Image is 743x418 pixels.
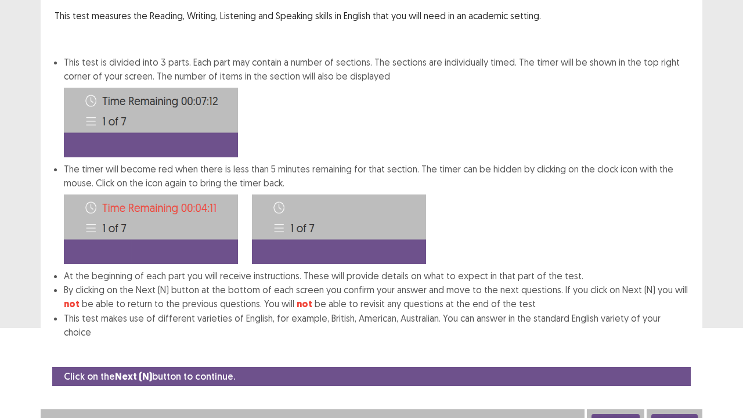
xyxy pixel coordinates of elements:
p: Click on the button to continue. [64,369,235,384]
li: The timer will become red when there is less than 5 minutes remaining for that section. The timer... [64,162,688,269]
li: At the beginning of each part you will receive instructions. These will provide details on what t... [64,269,688,283]
p: This test measures the Reading, Writing, Listening and Speaking skills in English that you will n... [55,9,688,23]
strong: not [297,298,312,310]
li: By clicking on the Next (N) button at the bottom of each screen you confirm your answer and move ... [64,283,688,311]
strong: not [64,298,80,310]
li: This test is divided into 3 parts. Each part may contain a number of sections. The sections are i... [64,55,688,157]
strong: Next (N) [115,370,152,383]
img: Time-image [64,88,238,157]
img: Time-image [64,194,238,264]
li: This test makes use of different varieties of English, for example, British, American, Australian... [64,311,688,339]
img: Time-image [252,194,426,264]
